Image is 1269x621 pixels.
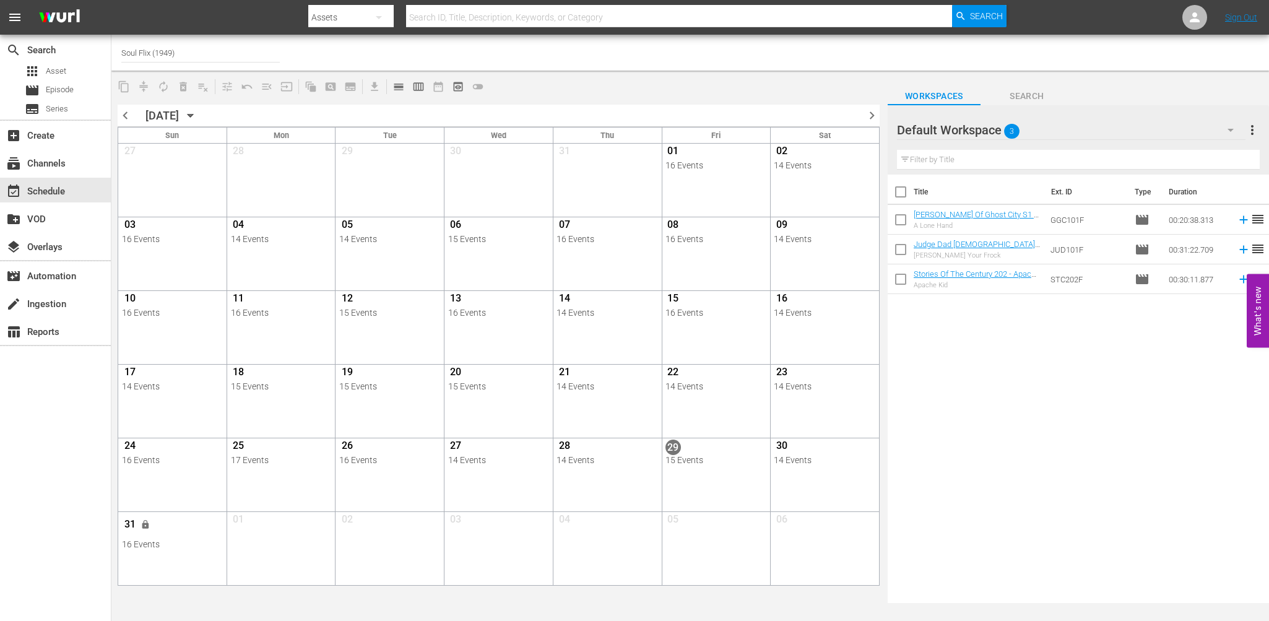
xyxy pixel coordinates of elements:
[428,77,448,97] span: Month Calendar View
[774,160,875,170] div: 14 Events
[277,77,297,97] span: Update Metadata from Key Asset
[122,518,137,534] span: 31
[774,219,789,234] span: 09
[118,108,133,123] span: chevron_left
[136,520,156,528] span: Unlock and Edit
[257,77,277,97] span: Fill episodes with ad slates
[557,381,658,391] div: 14 Events
[6,324,21,339] span: Reports
[122,145,137,160] span: 27
[981,89,1073,104] span: Search
[114,77,134,97] span: Copy Lineup
[914,210,1039,228] a: [PERSON_NAME] Of Ghost City S1 - 101 A Lone Hand
[339,308,441,318] div: 15 Events
[914,222,1041,230] div: A Lone Hand
[468,77,488,97] span: 24 hours Lineup View is OFF
[6,269,21,284] span: Automation
[7,10,22,25] span: menu
[339,219,355,234] span: 05
[557,292,572,308] span: 14
[339,381,441,391] div: 15 Events
[173,77,193,97] span: Select an event to delete
[321,77,340,97] span: Create Search Block
[360,74,384,98] span: Download as CSV
[122,366,137,381] span: 17
[774,366,789,381] span: 23
[774,292,789,308] span: 16
[665,219,681,234] span: 08
[339,366,355,381] span: 19
[25,102,40,116] span: Series
[384,74,409,98] span: Day Calendar View
[448,77,468,97] span: View Backup
[1161,175,1236,209] th: Duration
[1237,243,1250,256] svg: Add to Schedule
[1164,205,1232,235] td: 00:20:38.313
[297,74,321,98] span: Refresh All Search Blocks
[122,440,137,455] span: 24
[339,455,441,465] div: 16 Events
[600,131,614,140] span: Thu
[231,219,246,234] span: 04
[1044,175,1127,209] th: Ext. ID
[557,219,572,234] span: 07
[237,77,257,97] span: Revert to Primary Episode
[339,145,355,160] span: 29
[914,281,1041,289] div: Apache Kid
[383,131,397,140] span: Tue
[665,440,681,455] span: 29
[914,240,1040,258] a: Judge Dad [DEMOGRAPHIC_DATA] [PERSON_NAME] Your Frock
[1250,241,1265,256] span: reorder
[6,156,21,171] span: Channels
[122,539,223,549] div: 16 Events
[274,131,289,140] span: Mon
[122,308,223,318] div: 16 Events
[1127,175,1161,209] th: Type
[452,80,464,93] span: preview_outlined
[774,381,875,391] div: 14 Events
[231,513,246,529] span: 01
[1245,123,1260,137] span: more_vert
[665,455,767,465] div: 15 Events
[665,366,681,381] span: 22
[557,440,572,455] span: 28
[6,240,21,254] span: Overlays
[339,440,355,455] span: 26
[1250,212,1265,227] span: reorder
[557,234,658,244] div: 16 Events
[231,381,332,391] div: 15 Events
[665,513,681,529] span: 05
[213,74,237,98] span: Customize Events
[134,77,154,97] span: Remove Gaps & Overlaps
[1245,115,1260,145] button: more_vert
[122,219,137,234] span: 03
[412,80,425,93] span: calendar_view_week_outlined
[409,77,428,97] span: Week Calendar View
[1164,235,1232,264] td: 00:31:22.709
[774,308,875,318] div: 14 Events
[448,381,550,391] div: 15 Events
[231,366,246,381] span: 18
[46,103,68,115] span: Series
[6,43,21,58] span: Search
[1135,212,1150,227] span: Episode
[1135,242,1150,257] span: Episode
[25,64,40,79] span: Asset
[448,292,464,308] span: 13
[448,366,464,381] span: 20
[557,308,658,318] div: 14 Events
[46,84,74,96] span: Episode
[6,297,21,311] span: Ingestion
[557,145,572,160] span: 31
[448,513,464,529] span: 03
[774,455,875,465] div: 14 Events
[914,175,1044,209] th: Title
[952,5,1007,27] button: Search
[118,127,880,586] div: Month View
[339,292,355,308] span: 12
[557,513,572,529] span: 04
[154,77,173,97] span: Loop Content
[914,269,1040,288] a: Stories Of The Century 202 - Apache Kid
[1237,213,1250,227] svg: Add to Schedule
[6,184,21,199] span: Schedule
